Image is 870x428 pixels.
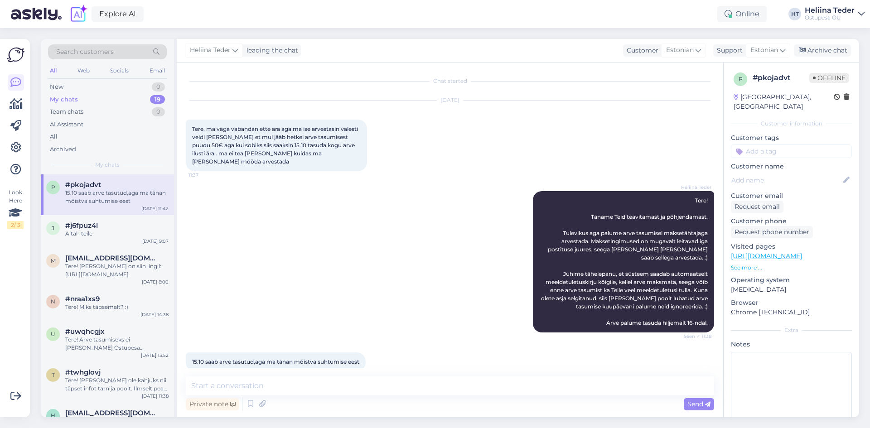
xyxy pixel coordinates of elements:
[65,376,169,393] div: Tere! [PERSON_NAME] ole kahjuks nii täpset infot tarnija poolt. Ilmselt peab mängud ikkagi alla l...
[190,45,231,55] span: Heliina Teder
[666,45,694,55] span: Estonian
[731,216,852,226] p: Customer phone
[739,76,743,82] span: p
[731,242,852,251] p: Visited pages
[152,107,165,116] div: 0
[140,311,169,318] div: [DATE] 14:38
[809,73,849,83] span: Offline
[731,201,783,213] div: Request email
[141,205,169,212] div: [DATE] 11:42
[141,352,169,359] div: [DATE] 13:52
[51,257,56,264] span: m
[50,145,76,154] div: Archived
[731,226,813,238] div: Request phone number
[7,221,24,229] div: 2 / 3
[186,398,239,410] div: Private note
[687,400,710,408] span: Send
[805,7,865,21] a: Heliina TederOstupesa OÜ
[753,72,809,83] div: # pkojadvt
[65,230,169,238] div: Aitäh teile
[805,14,855,21] div: Ostupesa OÜ
[51,298,55,305] span: n
[186,77,714,85] div: Chat started
[108,65,130,77] div: Socials
[805,7,855,14] div: Heliina Teder
[731,252,802,260] a: [URL][DOMAIN_NAME]
[69,5,88,24] img: explore-ai
[51,184,55,191] span: p
[65,409,159,417] span: helitaree@gmail.com
[150,95,165,104] div: 19
[731,144,852,158] input: Add a tag
[142,238,169,245] div: [DATE] 9:07
[731,308,852,317] p: Chrome [TECHNICAL_ID]
[788,8,801,20] div: HT
[731,191,852,201] p: Customer email
[65,254,159,262] span: maryliispovvat92@mail.ee
[76,65,92,77] div: Web
[243,46,298,55] div: leading the chat
[50,82,63,91] div: New
[65,327,105,336] span: #uwqhcgjx
[52,371,55,378] span: t
[731,162,852,171] p: Customer name
[65,221,98,230] span: #j6fpuz4l
[731,326,852,334] div: Extra
[51,331,55,337] span: u
[731,298,852,308] p: Browser
[56,47,114,57] span: Search customers
[65,303,169,311] div: Tere! Miks täpsemalt? :)
[51,412,55,419] span: h
[65,368,101,376] span: #twhglovj
[677,333,711,340] span: Seen ✓ 11:38
[95,161,120,169] span: My chats
[731,133,852,143] p: Customer tags
[50,120,83,129] div: AI Assistant
[65,189,169,205] div: 15.10 saab arve tasutud,aga ma tänan mõistva suhtumise eest
[192,125,359,165] span: Tere, ma väga vabandan ette ära aga ma ise arvestasin valesti veidi [PERSON_NAME] et mul jääb het...
[731,264,852,272] p: See more ...
[65,262,169,279] div: Tere! [PERSON_NAME] on siin lingil: [URL][DOMAIN_NAME]
[192,358,359,365] span: 15.10 saab arve tasutud,aga ma tänan mõistva suhtumise eest
[7,46,24,63] img: Askly Logo
[148,65,167,77] div: Email
[50,107,83,116] div: Team chats
[623,46,658,55] div: Customer
[152,82,165,91] div: 0
[50,95,78,104] div: My chats
[734,92,834,111] div: [GEOGRAPHIC_DATA], [GEOGRAPHIC_DATA]
[731,175,841,185] input: Add name
[7,188,24,229] div: Look Here
[142,279,169,285] div: [DATE] 8:00
[50,132,58,141] div: All
[677,184,711,191] span: Heliina Teder
[65,336,169,352] div: Tere! Arve tasumiseks ei [PERSON_NAME] Ostupesa kodulehele sisse logida. Jätke need lahtrid tühja...
[717,6,767,22] div: Online
[750,45,778,55] span: Estonian
[52,225,54,231] span: j
[65,181,101,189] span: #pkojadvt
[186,96,714,104] div: [DATE]
[713,46,743,55] div: Support
[731,275,852,285] p: Operating system
[142,393,169,399] div: [DATE] 11:38
[48,65,58,77] div: All
[188,172,222,178] span: 11:37
[794,44,851,57] div: Archive chat
[731,120,852,128] div: Customer information
[65,295,100,303] span: #nraa1xs9
[92,6,144,22] a: Explore AI
[731,285,852,294] p: [MEDICAL_DATA]
[731,340,852,349] p: Notes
